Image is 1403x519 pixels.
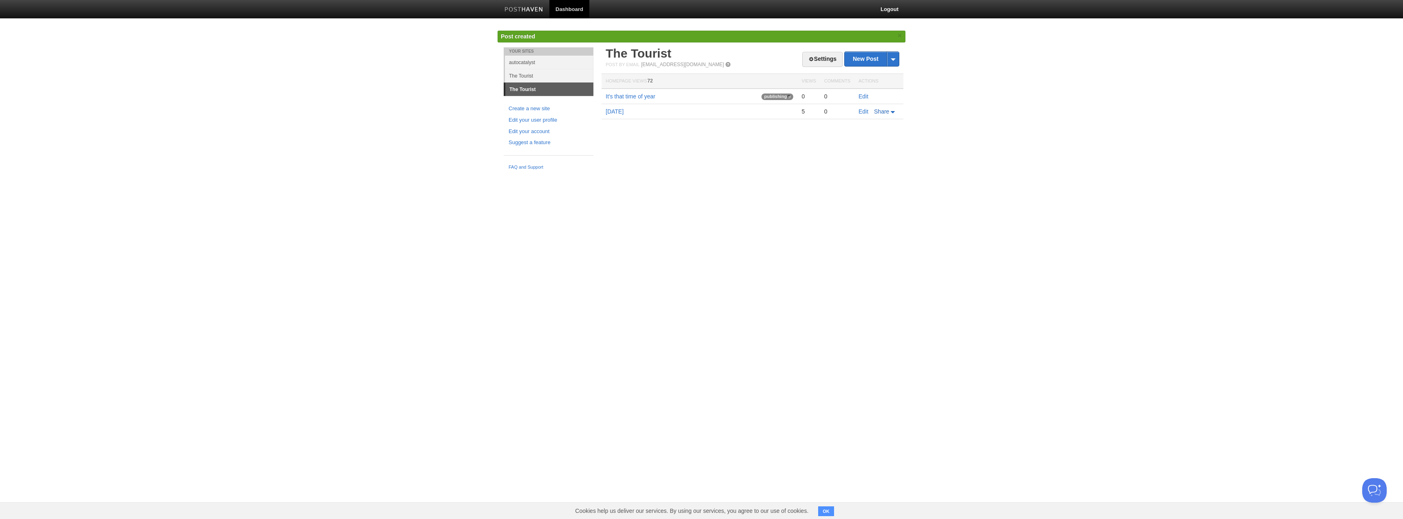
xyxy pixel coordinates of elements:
span: 72 [647,78,653,84]
a: Edit your user profile [509,116,589,125]
button: OK [818,506,834,516]
a: New Post [845,52,899,66]
div: 0 [801,93,816,100]
th: Actions [854,74,903,89]
a: The Tourist [505,69,593,82]
a: autocatalyst [505,56,593,69]
a: Suggest a feature [509,138,589,147]
iframe: Help Scout Beacon - Open [1362,478,1387,503]
a: The Tourist [606,47,671,60]
img: loading-tiny-gray.gif [787,95,790,98]
th: Homepage Views [602,74,797,89]
a: Settings [802,52,843,67]
li: Your Sites [504,47,593,56]
span: Post by Email [606,62,640,67]
a: [DATE] [606,108,624,115]
span: Share [874,108,889,115]
a: [EMAIL_ADDRESS][DOMAIN_NAME] [641,62,724,67]
a: FAQ and Support [509,164,589,171]
a: × [896,31,903,41]
div: 5 [801,108,816,115]
div: 0 [824,108,850,115]
a: Edit [859,108,868,115]
a: It's that time of year [606,93,655,100]
span: Cookies help us deliver our services. By using our services, you agree to our use of cookies. [567,503,817,519]
span: publishing [761,94,794,100]
div: 0 [824,93,850,100]
th: Views [797,74,820,89]
a: Edit [859,93,868,100]
a: Create a new site [509,105,589,113]
span: Post created [501,33,535,40]
img: Posthaven-bar [505,7,543,13]
a: The Tourist [505,83,593,96]
th: Comments [820,74,854,89]
a: Edit your account [509,127,589,136]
